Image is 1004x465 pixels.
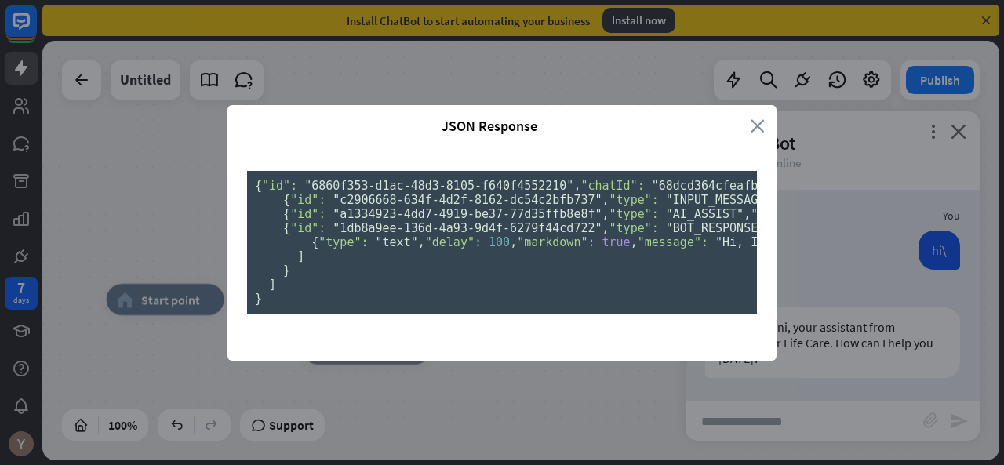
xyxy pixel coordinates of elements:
[290,207,326,221] span: "id":
[489,235,510,249] span: 100
[580,179,644,193] span: "chatId":
[517,235,595,249] span: "markdown":
[318,235,368,249] span: "type":
[247,171,757,314] pre: { , , , , , , , {}, [ , ], [ { , , }, { , , }, { , , [ { , , , } ] } ] }
[602,235,631,249] span: true
[652,179,836,193] span: "68dcd364cfeafb000815b99e"
[751,207,814,221] span: "SOURCE":
[376,235,418,249] span: "text"
[290,221,326,235] span: "id":
[638,235,708,249] span: "message":
[609,221,659,235] span: "type":
[609,207,659,221] span: "type":
[290,193,326,207] span: "id":
[333,193,602,207] span: "c2906668-634f-4d2f-8162-dc54c2bfb737"
[425,235,482,249] span: "delay":
[333,207,602,221] span: "a1334923-4dd7-4919-be37-77d35ffb8e8f"
[666,221,765,235] span: "BOT_RESPONSE"
[304,179,573,193] span: "6860f353-d1ac-48d3-8105-f640f4552210"
[262,179,297,193] span: "id":
[239,117,739,135] span: JSON Response
[751,117,765,135] i: close
[13,6,60,53] button: Open LiveChat chat widget
[609,193,659,207] span: "type":
[333,221,602,235] span: "1db8a9ee-136d-4a93-9d4f-6279f44cd722"
[666,207,744,221] span: "AI_ASSIST"
[666,193,772,207] span: "INPUT_MESSAGE"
